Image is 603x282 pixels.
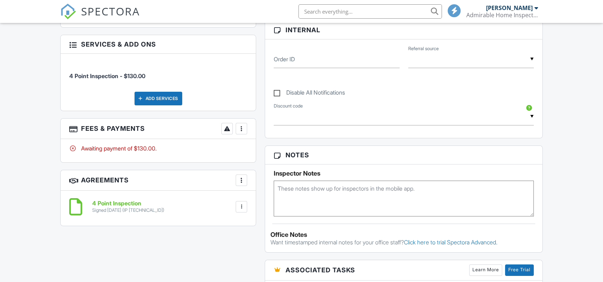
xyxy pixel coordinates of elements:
[92,207,164,213] div: Signed [DATE] (IP [TECHNICAL_ID])
[270,238,537,246] p: Want timestamped internal notes for your office staff?
[286,265,355,275] span: Associated Tasks
[265,21,542,39] h3: Internal
[274,89,345,98] label: Disable All Notifications
[404,239,497,246] a: Click here to trial Spectora Advanced.
[92,200,164,213] a: 4 Point Inspection Signed [DATE] (IP [TECHNICAL_ID])
[61,35,256,54] h3: Services & Add ons
[298,4,442,19] input: Search everything...
[469,264,502,276] a: Learn More
[408,46,439,52] label: Referral source
[505,264,534,276] a: Free Trial
[69,72,145,80] span: 4 Point Inspection - $130.00
[265,146,542,164] h3: Notes
[274,55,295,63] label: Order ID
[60,4,76,19] img: The Best Home Inspection Software - Spectora
[81,4,140,19] span: SPECTORA
[486,4,533,11] div: [PERSON_NAME]
[69,59,247,86] li: Service: 4 Point Inspection
[69,144,247,152] div: Awaiting payment of $130.00.
[466,11,538,19] div: Admirable Home Inspections, LLC
[270,231,537,238] div: Office Notes
[60,10,140,25] a: SPECTORA
[274,170,533,177] h5: Inspector Notes
[274,103,303,109] label: Discount code
[61,170,256,191] h3: Agreements
[61,119,256,139] h3: Fees & Payments
[92,200,164,207] h6: 4 Point Inspection
[135,92,182,105] div: Add Services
